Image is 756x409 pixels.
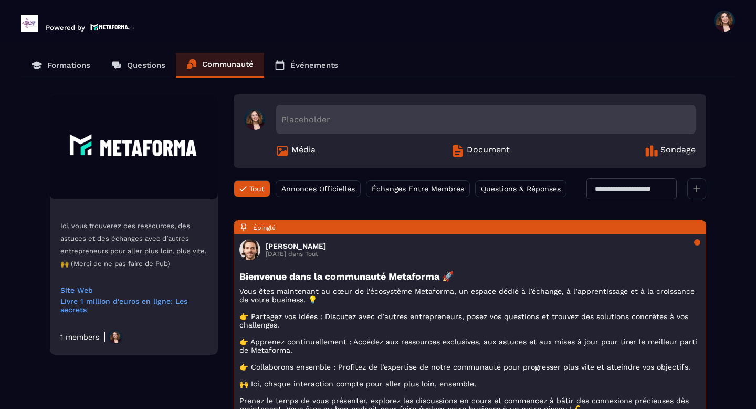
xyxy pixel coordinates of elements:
p: Événements [290,60,338,70]
img: logo [90,23,134,32]
a: Communauté [176,53,264,78]
p: Powered by [46,24,85,32]
p: Ici, vous trouverez des ressources, des astuces et des échanges avec d’autres entrepreneurs pour ... [60,220,207,270]
p: Questions [127,60,165,70]
a: Site Web [60,286,207,294]
p: Formations [47,60,90,70]
h3: Bienvenue dans la communauté Metaforma 🚀 [239,271,700,282]
span: Épinglé [253,224,276,231]
p: Communauté [202,59,254,69]
span: Annonces Officielles [281,185,355,193]
span: Média [291,145,316,157]
span: Document [467,145,510,157]
div: 1 members [60,333,99,341]
h3: [PERSON_NAME] [266,242,326,250]
span: Sondage [660,145,696,157]
img: https://production-metaforma-bucket.s3.fr-par.scw.cloud/production-metaforma-bucket/users/July202... [108,330,122,344]
span: Tout [249,185,265,193]
span: Questions & Réponses [481,185,561,193]
a: Questions [101,53,176,78]
span: Échanges Entre Membres [372,185,464,193]
img: logo-branding [21,15,38,32]
p: [DATE] dans Tout [266,250,326,258]
a: Livre 1 million d'euros en ligne: Les secrets [60,297,207,314]
img: Community background [50,94,218,199]
a: Formations [21,53,101,78]
a: Événements [264,53,349,78]
div: Placeholder [276,105,696,134]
